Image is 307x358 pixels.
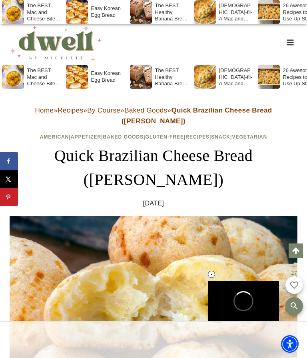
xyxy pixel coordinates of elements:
span: | | | | | | [40,134,267,140]
a: By Course [87,107,120,114]
h1: Quick Brazilian Cheese Bread ([PERSON_NAME]) [10,144,297,192]
a: Scroll to top [289,243,303,258]
span: » » » » [35,107,272,125]
a: Appetizer [71,134,101,140]
a: Recipes [58,107,83,114]
time: [DATE] [143,198,164,209]
a: Baked Goods [124,107,167,114]
strong: Quick Brazilian Cheese Bread ([PERSON_NAME]) [122,107,272,125]
div: Accessibility Menu [281,335,299,353]
a: Snack [211,134,230,140]
a: Gluten-Free [146,134,184,140]
a: Baked Goods [103,134,144,140]
button: Open menu [283,36,297,48]
a: Vegetarian [232,134,267,140]
a: Home [35,107,54,114]
iframe: Advertisement [90,330,217,350]
img: DWELL by michelle [10,24,102,61]
a: American [40,134,69,140]
a: Recipes [185,134,209,140]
